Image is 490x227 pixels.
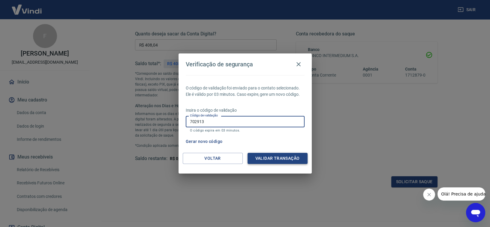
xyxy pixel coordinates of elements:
p: O código expira em 03 minutos. [190,129,300,132]
button: Voltar [183,153,243,164]
p: O código de validação foi enviado para o contato selecionado. Ele é válido por 03 minutos. Caso e... [186,85,305,98]
iframe: Mensagem da empresa [437,187,485,201]
iframe: Fechar mensagem [423,189,435,201]
label: Código de validação [190,113,218,118]
p: Insira o código de validação [186,107,305,114]
span: Olá! Precisa de ajuda? [4,4,50,9]
iframe: Botão para abrir a janela de mensagens [466,203,485,222]
h4: Verificação de segurança [186,61,253,68]
button: Validar transação [248,153,308,164]
button: Gerar novo código [183,136,225,147]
